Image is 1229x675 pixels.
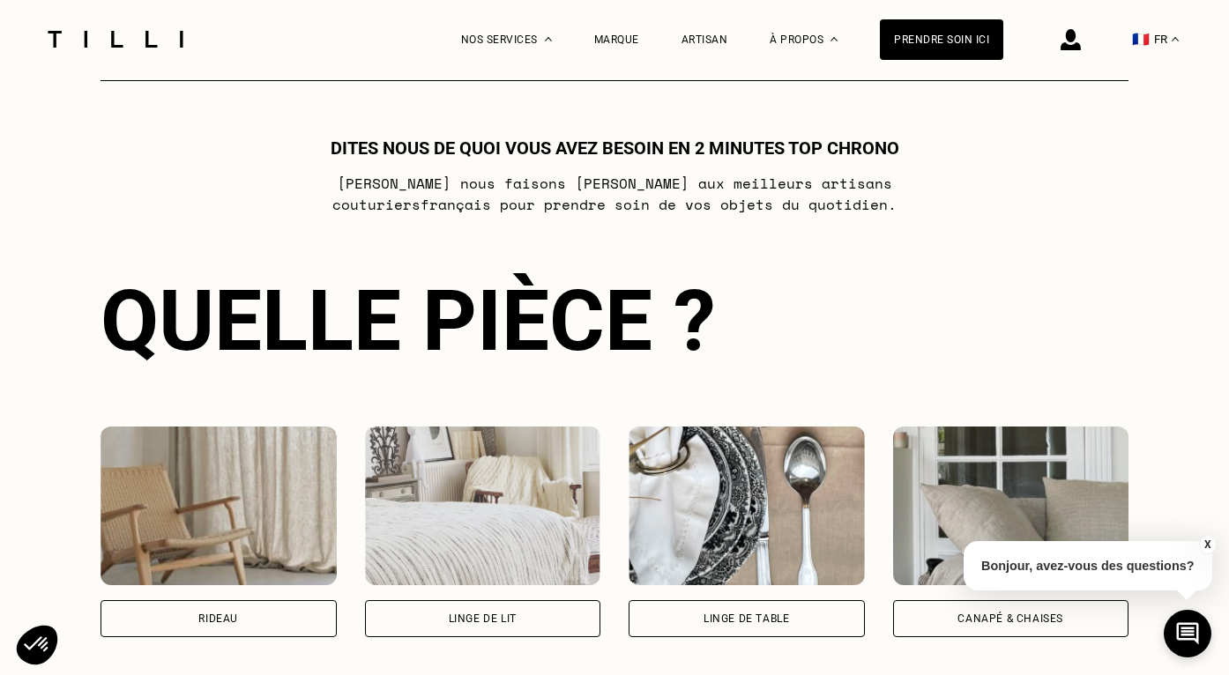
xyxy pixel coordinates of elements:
img: Tilli retouche votre Linge de table [629,427,865,585]
img: Tilli retouche votre Rideau [101,427,337,585]
div: Quelle pièce ? [101,271,1128,370]
h1: Dites nous de quoi vous avez besoin en 2 minutes top chrono [331,137,899,159]
p: Bonjour, avez-vous des questions? [964,541,1212,590]
span: 🇫🇷 [1132,31,1150,48]
img: Menu déroulant [545,37,552,41]
img: Menu déroulant à propos [831,37,838,41]
div: Linge de lit [449,613,517,624]
div: Rideau [198,613,238,624]
img: icône connexion [1061,29,1081,50]
a: Marque [594,33,639,46]
div: Canapé & chaises [957,613,1063,624]
button: X [1198,535,1216,554]
p: [PERSON_NAME] nous faisons [PERSON_NAME] aux meilleurs artisans couturiers français pour prendre ... [265,173,965,215]
div: Linge de table [704,613,789,624]
img: menu déroulant [1172,37,1179,41]
a: Prendre soin ici [880,19,1003,60]
img: Tilli retouche votre Linge de lit [365,427,601,585]
a: Artisan [682,33,728,46]
img: Logo du service de couturière Tilli [41,31,190,48]
img: Tilli retouche votre Canapé & chaises [893,427,1129,585]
